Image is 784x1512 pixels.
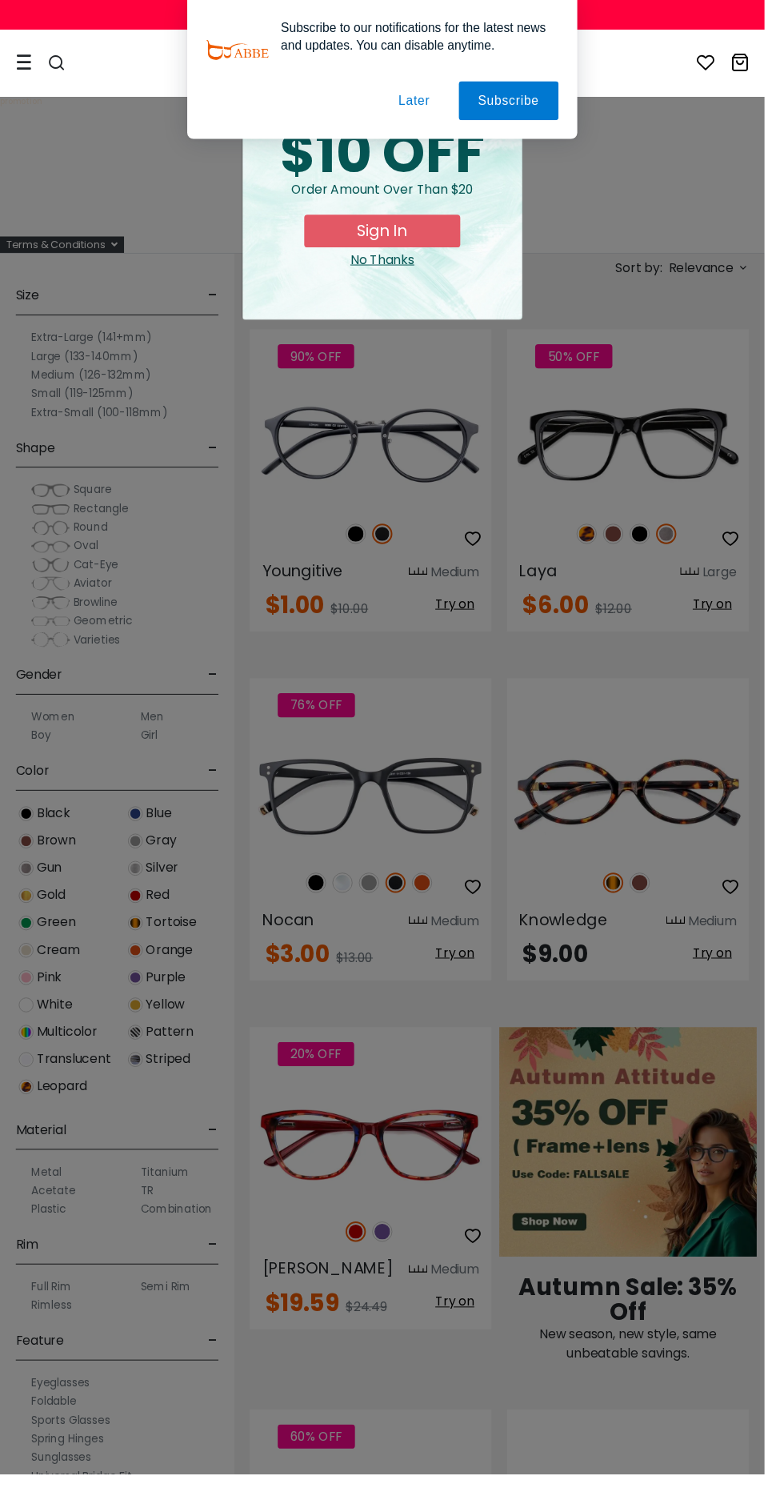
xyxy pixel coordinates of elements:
[312,220,472,254] button: Sign In
[211,19,275,83] img: notification icon
[262,129,522,185] div: $10 OFF
[470,83,573,123] button: Subscribe
[262,257,522,276] div: Close
[275,19,573,56] div: Subscribe to our notifications for the latest news and updates. You can disable anytime.
[389,83,461,123] button: Later
[262,185,522,220] div: Order amount over than $20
